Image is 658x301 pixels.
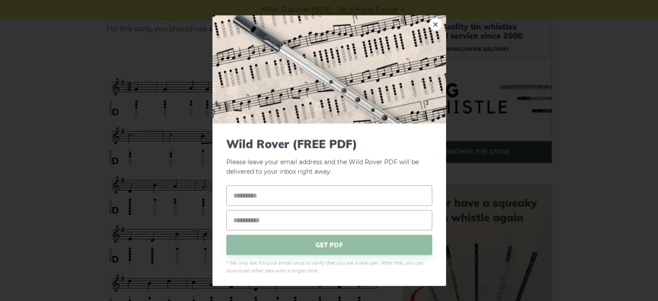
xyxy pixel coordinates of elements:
[226,137,432,177] p: Please leave your email address and the Wild Rover PDF will be delivered to your inbox right away.
[226,137,432,151] span: Wild Rover (FREE PDF)
[212,15,446,123] img: Tin Whistle Tab Preview
[226,235,432,255] span: GET PDF
[429,18,442,31] a: ×
[226,259,432,275] span: * We only ask for your email once to verify that you are a real user. After that, you can downloa...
